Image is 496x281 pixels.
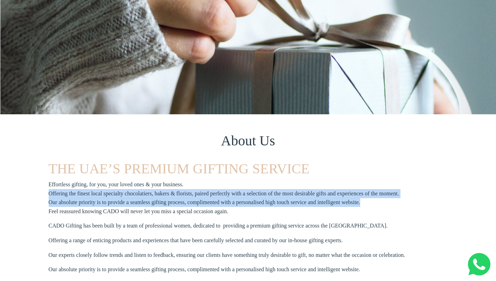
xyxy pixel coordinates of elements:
[49,180,399,216] p: Effortless gifting, for you, your loved ones & your business. Offering the finest local specialty...
[49,161,310,176] span: THE UAE’S PREMIUM GIFTING SERVICE
[49,265,360,274] p: Our absolute priority is to provide a seamless gifting process, complimented with a personalised ...
[49,132,448,150] h1: About Us
[49,221,388,230] p: CADO Gifting has been built by a team of professional women, dedicated to providing a premium gif...
[49,251,405,260] p: Our experts closely follow trends and listen to feedback, ensuring our clients have something tru...
[468,253,490,275] img: Whatsapp
[49,236,343,245] p: Offering a range of enticing products and experiences that have been carefully selected and curat...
